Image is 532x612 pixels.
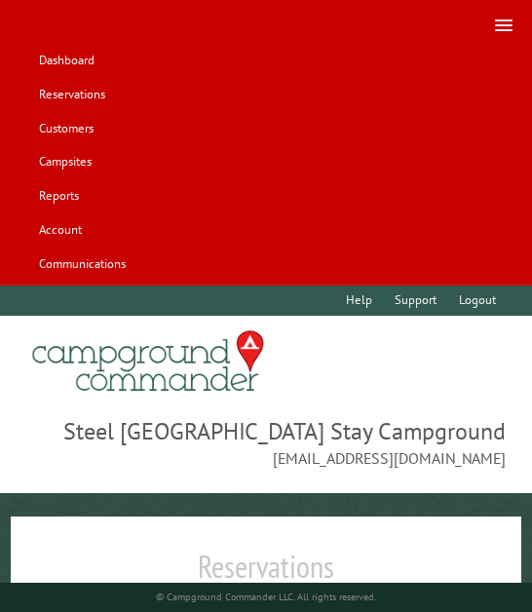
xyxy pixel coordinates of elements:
img: Campground Commander [26,324,270,400]
a: Dashboard [29,46,103,76]
a: Reports [29,181,88,211]
a: Reservations [29,80,114,110]
a: Logout [450,286,506,316]
small: © Campground Commander LLC. All rights reserved. [156,591,376,603]
a: Account [29,214,91,245]
a: Campsites [29,147,100,177]
a: Support [385,286,445,316]
a: Customers [29,113,102,143]
span: Steel [GEOGRAPHIC_DATA] Stay Campground [EMAIL_ADDRESS][DOMAIN_NAME] [26,415,505,470]
a: Communications [29,249,134,279]
h1: Reservations [26,548,505,601]
a: Help [336,286,381,316]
